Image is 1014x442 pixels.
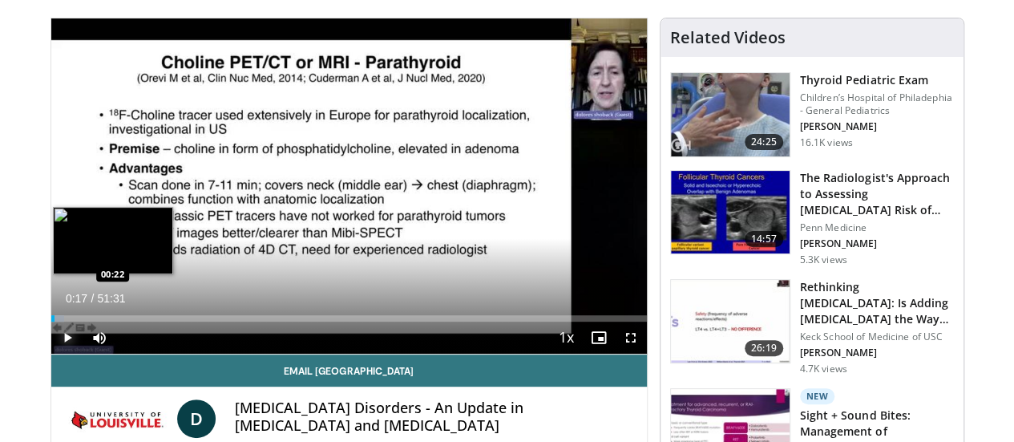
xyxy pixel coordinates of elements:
div: Progress Bar [51,315,647,322]
span: 14:57 [745,231,783,247]
img: 64bf5cfb-7b6d-429f-8d89-8118f524719e.150x105_q85_crop-smart_upscale.jpg [671,171,790,254]
h3: Thyroid Pediatric Exam [800,72,954,88]
span: 24:25 [745,134,783,150]
p: [PERSON_NAME] [800,237,954,250]
button: Playback Rate [551,322,583,354]
button: Fullscreen [615,322,647,354]
h4: Related Videos [670,28,786,47]
p: 5.3K views [800,253,847,266]
span: 51:31 [97,292,125,305]
span: / [91,292,95,305]
button: Enable picture-in-picture mode [583,322,615,354]
h3: Rethinking [MEDICAL_DATA]: Is Adding [MEDICAL_DATA] the Way to Be? [800,279,954,327]
img: 83a0fbab-8392-4dd6-b490-aa2edb68eb86.150x105_q85_crop-smart_upscale.jpg [671,280,790,363]
p: Keck School of Medicine of USC [800,330,954,343]
video-js: Video Player [51,18,647,355]
a: 14:57 The Radiologist's Approach to Assessing [MEDICAL_DATA] Risk of Thyroid Nodul… Penn Medicine... [670,170,954,266]
p: [PERSON_NAME] [800,120,954,133]
h3: The Radiologist's Approach to Assessing [MEDICAL_DATA] Risk of Thyroid Nodul… [800,170,954,218]
a: Email [GEOGRAPHIC_DATA] [51,355,647,387]
p: [PERSON_NAME] [800,347,954,359]
p: New [800,388,835,404]
span: 0:17 [66,292,87,305]
a: 24:25 Thyroid Pediatric Exam Children’s Hospital of Philadephia - General Pediatrics [PERSON_NAME... [670,72,954,157]
img: 576742cb-950f-47b1-b49b-8023242b3cfa.150x105_q85_crop-smart_upscale.jpg [671,73,790,156]
p: 16.1K views [800,136,853,149]
img: image.jpeg [53,207,173,274]
h4: [MEDICAL_DATA] Disorders - An Update in [MEDICAL_DATA] and [MEDICAL_DATA] [235,399,634,434]
p: 4.7K views [800,363,847,375]
button: Play [51,322,83,354]
span: 26:19 [745,340,783,356]
p: Children’s Hospital of Philadephia - General Pediatrics [800,91,954,117]
a: D [177,399,216,438]
button: Mute [83,322,115,354]
p: Penn Medicine [800,221,954,234]
img: University of Louisville [64,399,171,438]
a: 26:19 Rethinking [MEDICAL_DATA]: Is Adding [MEDICAL_DATA] the Way to Be? Keck School of Medicine ... [670,279,954,375]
